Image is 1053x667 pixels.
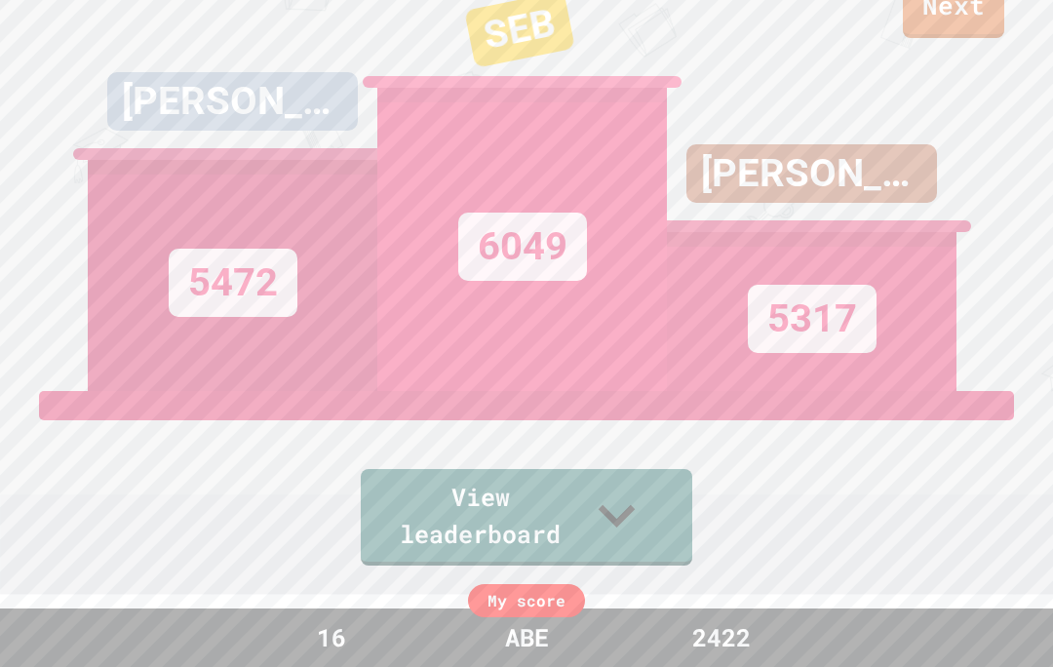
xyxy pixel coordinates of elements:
div: 6049 [458,213,587,281]
a: View leaderboard [361,469,692,566]
div: [PERSON_NAME] [686,144,937,203]
div: ABE [486,619,568,656]
div: 5472 [169,249,297,317]
div: [PERSON_NAME] [107,72,358,131]
div: My score [468,584,585,617]
div: 5317 [748,285,877,353]
div: 16 [258,619,405,656]
div: 2422 [648,619,795,656]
